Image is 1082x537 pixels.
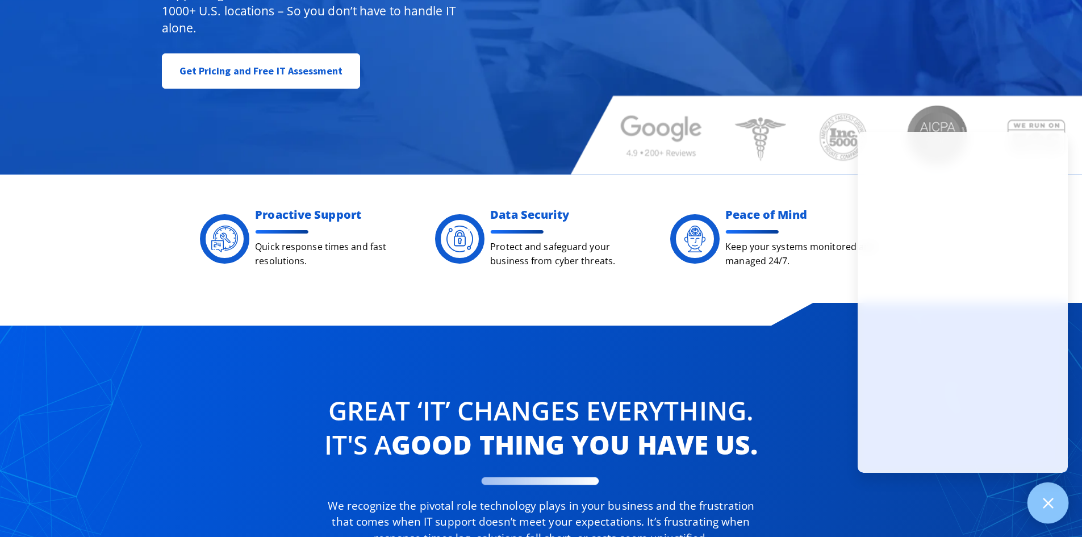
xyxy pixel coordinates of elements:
[725,240,876,269] p: Keep your systems monitored and managed 24/7.
[858,132,1068,473] iframe: Chatgenie Messenger
[490,230,545,234] img: divider
[725,209,876,220] h2: Peace of Mind
[211,226,239,253] img: Digacore 24 Support
[725,230,780,234] img: divider
[255,240,406,269] p: Quick response times and fast resolutions.
[179,60,342,82] span: Get Pricing and Free IT Assessment
[316,393,766,461] h2: Great ‘IT’ changes Everything. It's a
[255,230,310,234] img: divider
[490,209,641,220] h2: Data Security
[162,53,360,89] a: Get Pricing and Free IT Assessment
[391,427,758,462] b: good thing you have us.
[481,476,602,486] img: New Divider
[490,240,641,269] p: Protect and safeguard your business from cyber threats.
[255,209,406,220] h2: Proactive Support
[446,226,474,253] img: Digacore Security
[682,226,709,253] img: Digacore Services - peace of mind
